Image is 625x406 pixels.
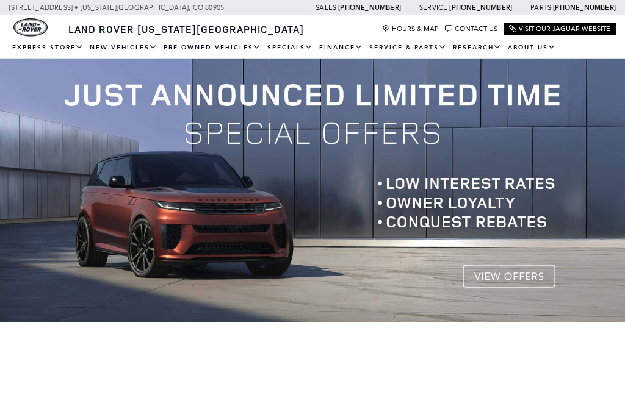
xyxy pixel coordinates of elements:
[338,3,401,12] a: [PHONE_NUMBER]
[450,37,505,59] a: Research
[449,3,512,12] a: [PHONE_NUMBER]
[9,4,224,12] a: [STREET_ADDRESS] • [US_STATE][GEOGRAPHIC_DATA], CO 80905
[161,37,264,59] a: Pre-Owned Vehicles
[13,18,48,37] a: land-rover
[382,25,439,33] a: Hours & Map
[68,23,304,36] span: Land Rover [US_STATE][GEOGRAPHIC_DATA]
[553,3,616,12] a: [PHONE_NUMBER]
[316,37,366,59] a: Finance
[264,37,316,59] a: Specials
[366,37,450,59] a: Service & Parts
[61,23,311,36] a: Land Rover [US_STATE][GEOGRAPHIC_DATA]
[509,25,610,33] a: Visit Our Jaguar Website
[9,37,87,59] a: EXPRESS STORE
[9,37,616,59] nav: Main Navigation
[445,25,497,33] a: Contact Us
[505,37,559,59] a: About Us
[87,37,161,59] a: New Vehicles
[13,18,48,37] img: Land Rover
